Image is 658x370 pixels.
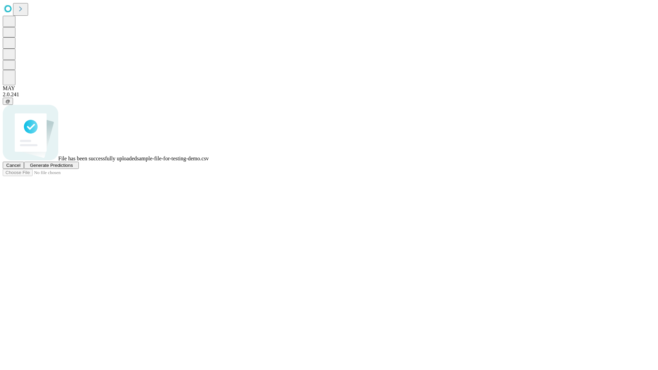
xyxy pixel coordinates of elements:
span: Cancel [6,163,21,168]
div: MAY [3,85,655,91]
button: @ [3,98,13,105]
button: Generate Predictions [24,162,79,169]
div: 2.0.241 [3,91,655,98]
span: sample-file-for-testing-demo.csv [137,156,209,161]
span: File has been successfully uploaded [58,156,137,161]
button: Cancel [3,162,24,169]
span: Generate Predictions [30,163,73,168]
span: @ [5,99,10,104]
